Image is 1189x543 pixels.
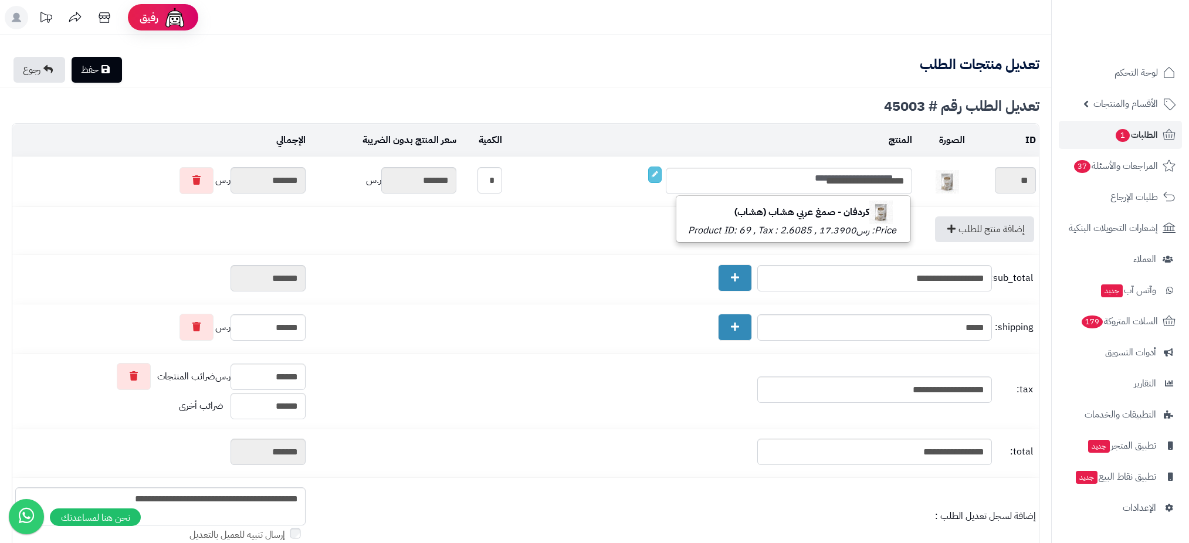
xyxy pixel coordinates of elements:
a: طلبات الإرجاع [1059,183,1182,211]
b: تعديل منتجات الطلب [920,54,1039,75]
span: وآتس آب [1100,282,1156,298]
span: التقارير [1134,375,1156,392]
img: logo-2.png [1109,32,1178,56]
b: كردفان - صمغ عربي هشاب (هشاب) [734,205,899,219]
span: التطبيقات والخدمات [1085,406,1156,423]
td: المنتج [505,124,914,157]
span: جديد [1088,440,1110,453]
span: تطبيق المتجر [1087,437,1156,454]
a: تطبيق المتجرجديد [1059,432,1182,460]
span: أدوات التسويق [1105,344,1156,361]
a: إضافة منتج للطلب [935,216,1034,242]
span: shipping: [995,321,1033,334]
span: الطلبات [1115,127,1158,143]
a: التطبيقات والخدمات [1059,401,1182,429]
span: الأقسام والمنتجات [1093,96,1158,112]
td: الإجمالي [12,124,309,157]
img: karpro1-40x40.jpg [869,201,893,224]
span: جديد [1101,284,1123,297]
img: ai-face.png [163,6,187,29]
input: إرسال تنبيه للعميل بالتعديل [290,528,301,539]
span: ضرائب المنتجات [157,370,215,384]
div: ر.س [15,363,306,390]
a: رجوع [13,57,65,83]
span: تطبيق نقاط البيع [1075,469,1156,485]
a: المراجعات والأسئلة37 [1059,152,1182,180]
span: 37 [1074,160,1090,173]
span: 1 [1116,129,1130,142]
a: أدوات التسويق [1059,338,1182,366]
span: tax: [995,383,1033,396]
a: وآتس آبجديد [1059,276,1182,304]
a: السلات المتروكة179 [1059,307,1182,335]
a: حفظ [72,57,122,83]
a: التقارير [1059,369,1182,398]
a: تطبيق نقاط البيعجديد [1059,463,1182,491]
td: الصورة [915,124,968,157]
div: ر.س [311,167,456,194]
td: الكمية [459,124,505,157]
span: إشعارات التحويلات البنكية [1069,220,1158,236]
div: ر.س [15,167,306,194]
label: إرسال تنبيه للعميل بالتعديل [189,528,306,542]
a: العملاء [1059,245,1182,273]
span: طلبات الإرجاع [1110,189,1158,205]
span: ضرائب أخرى [179,399,223,413]
small: Price: رس17.3900 , Product ID: 69 , Tax : 2.6085 [688,223,896,237]
span: المراجعات والأسئلة [1073,158,1158,174]
td: سعر المنتج بدون الضريبة [309,124,459,157]
div: ر.س [15,314,306,341]
div: تعديل الطلب رقم # 45003 [12,99,1039,113]
a: تحديثات المنصة [31,6,60,32]
td: ID [968,124,1039,157]
span: جديد [1076,471,1097,484]
span: رفيق [140,11,158,25]
div: إضافة لسجل تعديل الطلب : [311,510,1036,523]
span: لوحة التحكم [1115,65,1158,81]
span: total: [995,445,1033,459]
img: karpro1-40x40.jpg [936,170,959,194]
a: لوحة التحكم [1059,59,1182,87]
span: السلات المتروكة [1080,313,1158,330]
a: إشعارات التحويلات البنكية [1059,214,1182,242]
a: الطلبات1 [1059,121,1182,149]
a: الإعدادات [1059,494,1182,522]
span: العملاء [1133,251,1156,267]
span: 179 [1082,315,1103,328]
span: sub_total: [995,271,1033,285]
span: الإعدادات [1123,500,1156,516]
